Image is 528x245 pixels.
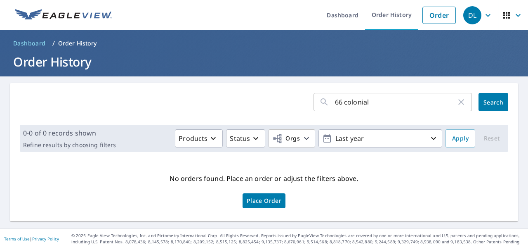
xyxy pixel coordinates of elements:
span: Place Order [247,199,281,203]
span: Dashboard [13,39,46,48]
h1: Order History [10,53,518,70]
input: Address, Report #, Claim ID, etc. [335,90,456,114]
p: © 2025 Eagle View Technologies, Inc. and Pictometry International Corp. All Rights Reserved. Repo... [71,233,524,245]
p: | [4,236,59,241]
a: Order [422,7,456,24]
a: Dashboard [10,37,49,50]
button: Products [175,129,223,147]
nav: breadcrumb [10,37,518,50]
li: / [52,38,55,48]
a: Place Order [243,193,285,208]
a: Terms of Use [4,236,30,242]
p: Last year [332,131,429,146]
p: Order History [58,39,97,48]
p: Refine results by choosing filters [23,141,116,149]
p: Products [179,133,207,143]
button: Last year [318,129,442,147]
span: Search [485,98,502,106]
button: Status [226,129,265,147]
button: Search [478,93,508,111]
span: Apply [452,133,469,144]
span: Orgs [272,133,300,144]
p: Status [230,133,250,143]
img: EV Logo [15,9,112,21]
p: 0-0 of 0 records shown [23,128,116,138]
div: DL [463,6,481,24]
p: No orders found. Place an order or adjust the filters above. [170,172,358,185]
button: Orgs [269,129,315,147]
a: Privacy Policy [32,236,59,242]
button: Apply [445,129,475,147]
